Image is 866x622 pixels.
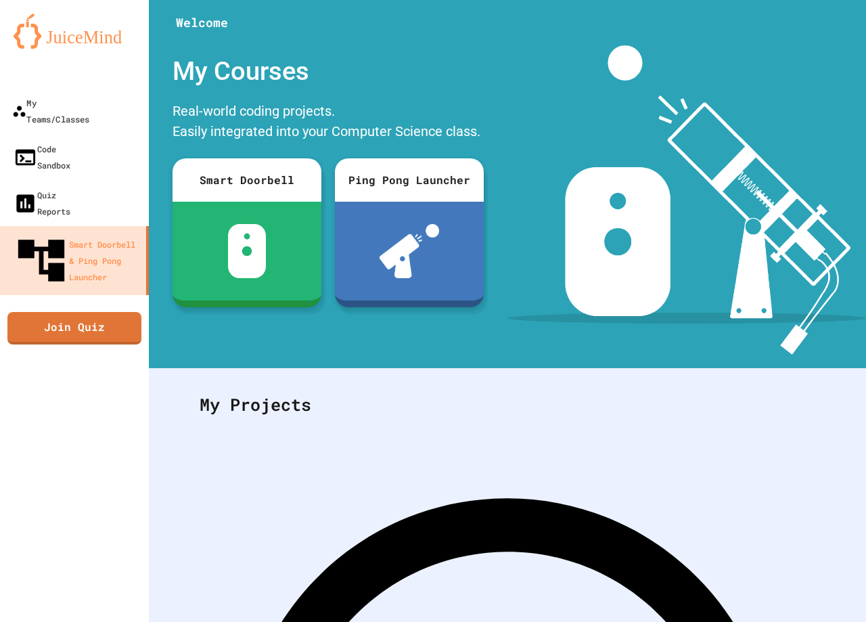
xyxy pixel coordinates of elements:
[14,233,141,288] div: Smart Doorbell & Ping Pong Launcher
[166,45,491,97] div: My Courses
[166,97,491,148] div: Real-world coding projects. Easily integrated into your Computer Science class.
[14,14,135,49] img: logo-orange.svg
[12,94,90,127] div: My Teams/Classes
[14,187,70,219] div: Quiz Reports
[186,378,829,431] div: My Projects
[335,158,484,202] div: Ping Pong Launcher
[7,312,141,345] a: Join Quiz
[380,224,440,278] img: ppl-with-ball.png
[507,45,866,355] img: banner-image-my-projects.png
[14,141,70,173] div: Code Sandbox
[228,224,267,278] img: sdb-white.svg
[173,158,321,202] div: Smart Doorbell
